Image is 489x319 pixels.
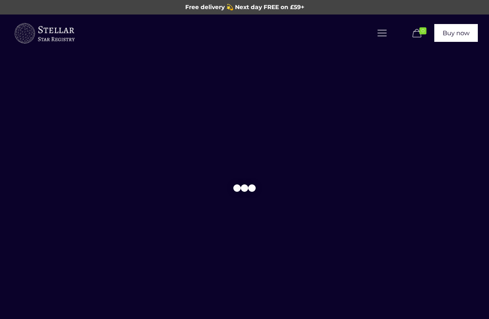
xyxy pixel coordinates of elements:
a: Buy now [434,24,478,42]
a: Buy a Star [13,15,75,52]
img: buyastar-logo-transparent [13,21,75,46]
span: 0 [419,27,426,34]
a: 0 [410,29,430,39]
span: Free delivery 💫 Next day FREE on £59+ [185,3,304,11]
